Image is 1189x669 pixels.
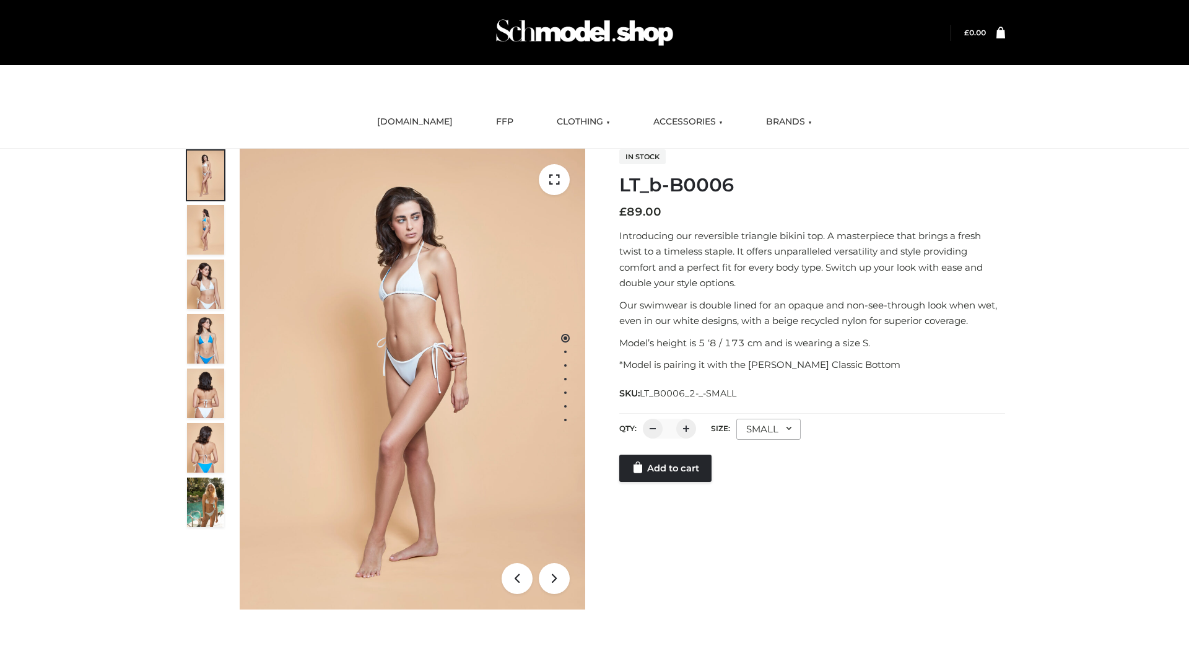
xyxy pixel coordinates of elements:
a: BRANDS [757,108,821,136]
a: £0.00 [964,28,986,37]
p: Model’s height is 5 ‘8 / 173 cm and is wearing a size S. [619,335,1005,351]
img: ArielClassicBikiniTop_CloudNine_AzureSky_OW114ECO_2-scaled.jpg [187,205,224,255]
img: ArielClassicBikiniTop_CloudNine_AzureSky_OW114ECO_1 [240,149,585,610]
div: SMALL [736,419,801,440]
a: FFP [487,108,523,136]
span: £ [964,28,969,37]
img: ArielClassicBikiniTop_CloudNine_AzureSky_OW114ECO_1-scaled.jpg [187,151,224,200]
span: SKU: [619,386,738,401]
img: ArielClassicBikiniTop_CloudNine_AzureSky_OW114ECO_4-scaled.jpg [187,314,224,364]
label: QTY: [619,424,637,433]
a: Add to cart [619,455,712,482]
h1: LT_b-B0006 [619,174,1005,196]
a: CLOTHING [547,108,619,136]
a: ACCESSORIES [644,108,732,136]
label: Size: [711,424,730,433]
img: ArielClassicBikiniTop_CloudNine_AzureSky_OW114ECO_7-scaled.jpg [187,369,224,418]
p: Introducing our reversible triangle bikini top. A masterpiece that brings a fresh twist to a time... [619,228,1005,291]
img: Schmodel Admin 964 [492,8,677,57]
span: £ [619,205,627,219]
bdi: 89.00 [619,205,661,219]
span: LT_B0006_2-_-SMALL [640,388,736,399]
img: ArielClassicBikiniTop_CloudNine_AzureSky_OW114ECO_8-scaled.jpg [187,423,224,473]
img: Arieltop_CloudNine_AzureSky2.jpg [187,478,224,527]
p: Our swimwear is double lined for an opaque and non-see-through look when wet, even in our white d... [619,297,1005,329]
img: ArielClassicBikiniTop_CloudNine_AzureSky_OW114ECO_3-scaled.jpg [187,260,224,309]
span: In stock [619,149,666,164]
p: *Model is pairing it with the [PERSON_NAME] Classic Bottom [619,357,1005,373]
a: [DOMAIN_NAME] [368,108,462,136]
bdi: 0.00 [964,28,986,37]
